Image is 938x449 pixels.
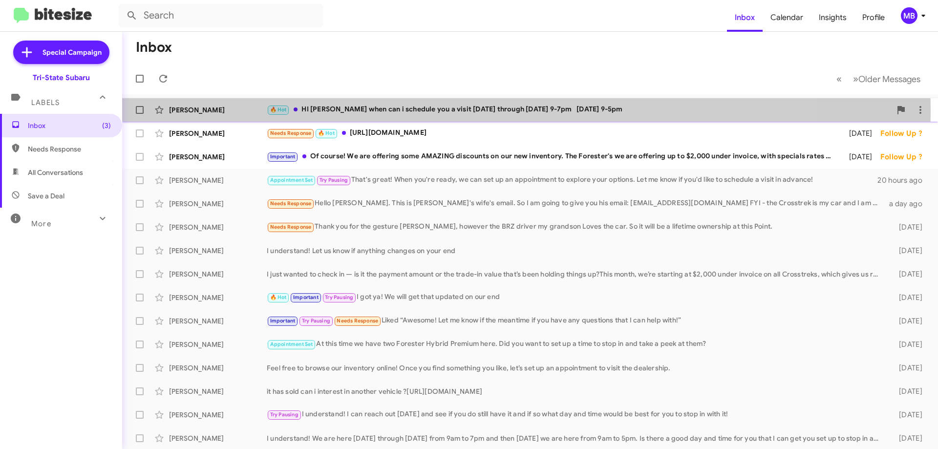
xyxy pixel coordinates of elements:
[883,410,930,420] div: [DATE]
[169,246,267,256] div: [PERSON_NAME]
[854,3,893,32] a: Profile
[270,341,313,347] span: Appointment Set
[267,409,883,420] div: I understand! I can reach out [DATE] and see if you do still have it and if so what day and time ...
[880,152,930,162] div: Follow Up ?
[270,153,296,160] span: Important
[302,318,330,324] span: Try Pausing
[270,294,287,300] span: 🔥 Hot
[136,40,172,55] h1: Inbox
[267,151,836,162] div: Of course! We are offering some AMAZING discounts on our new inventory. The Forester's we are off...
[727,3,763,32] a: Inbox
[270,107,287,113] span: 🔥 Hot
[893,7,927,24] button: MB
[883,269,930,279] div: [DATE]
[270,200,312,207] span: Needs Response
[169,222,267,232] div: [PERSON_NAME]
[169,340,267,349] div: [PERSON_NAME]
[270,224,312,230] span: Needs Response
[267,292,883,303] div: I got ya! We will get that updated on our end
[880,128,930,138] div: Follow Up ?
[325,294,353,300] span: Try Pausing
[847,69,926,89] button: Next
[43,47,102,57] span: Special Campaign
[318,130,335,136] span: 🔥 Hot
[267,363,883,373] div: Feel free to browse our inventory online! Once you find something you like, let’s set up an appoi...
[267,433,883,443] div: I understand! We are here [DATE] through [DATE] from 9am to 7pm and then [DATE] we are here from ...
[28,168,83,177] span: All Conversations
[267,246,883,256] div: I understand! Let us know if anything changes on your end
[169,316,267,326] div: [PERSON_NAME]
[267,221,883,233] div: Thank you for the gesture [PERSON_NAME], however the BRZ driver my grandson Loves the car. So it ...
[320,177,348,183] span: Try Pausing
[883,316,930,326] div: [DATE]
[267,339,883,350] div: At this time we have two Forester Hybrid Premium here. Did you want to set up a time to stop in a...
[883,433,930,443] div: [DATE]
[883,246,930,256] div: [DATE]
[169,410,267,420] div: [PERSON_NAME]
[270,130,312,136] span: Needs Response
[267,174,877,186] div: That's great! When you're ready, we can set up an appointment to explore your options. Let me kno...
[28,144,111,154] span: Needs Response
[33,73,90,83] div: Tri-State Subaru
[267,104,891,115] div: HI [PERSON_NAME] when can i schedule you a visit [DATE] through [DATE] 9-7pm [DATE] 9-5pm
[169,105,267,115] div: [PERSON_NAME]
[169,433,267,443] div: [PERSON_NAME]
[28,191,64,201] span: Save a Deal
[883,340,930,349] div: [DATE]
[102,121,111,130] span: (3)
[836,152,880,162] div: [DATE]
[267,386,883,396] div: it has sold can i interest in another vehicle ?[URL][DOMAIN_NAME]
[169,128,267,138] div: [PERSON_NAME]
[267,198,883,209] div: Hello [PERSON_NAME]. This is [PERSON_NAME]'s wife's email. So I am going to give you his email: [...
[169,269,267,279] div: [PERSON_NAME]
[28,121,111,130] span: Inbox
[169,175,267,185] div: [PERSON_NAME]
[270,411,298,418] span: Try Pausing
[853,73,858,85] span: »
[836,128,880,138] div: [DATE]
[169,152,267,162] div: [PERSON_NAME]
[811,3,854,32] a: Insights
[763,3,811,32] a: Calendar
[836,73,842,85] span: «
[270,318,296,324] span: Important
[877,175,930,185] div: 20 hours ago
[883,222,930,232] div: [DATE]
[858,74,920,85] span: Older Messages
[118,4,323,27] input: Search
[31,219,51,228] span: More
[13,41,109,64] a: Special Campaign
[169,386,267,396] div: [PERSON_NAME]
[267,128,836,139] div: [URL][DOMAIN_NAME]
[831,69,848,89] button: Previous
[169,363,267,373] div: [PERSON_NAME]
[337,318,378,324] span: Needs Response
[883,199,930,209] div: a day ago
[883,386,930,396] div: [DATE]
[169,293,267,302] div: [PERSON_NAME]
[267,315,883,326] div: Liked “Awesome! Let me know if the meantime if you have any questions that I can help with!”
[270,177,313,183] span: Appointment Set
[31,98,60,107] span: Labels
[293,294,319,300] span: Important
[883,363,930,373] div: [DATE]
[267,269,883,279] div: I just wanted to check in — is it the payment amount or the trade-in value that’s been holding th...
[901,7,917,24] div: MB
[883,293,930,302] div: [DATE]
[169,199,267,209] div: [PERSON_NAME]
[831,69,926,89] nav: Page navigation example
